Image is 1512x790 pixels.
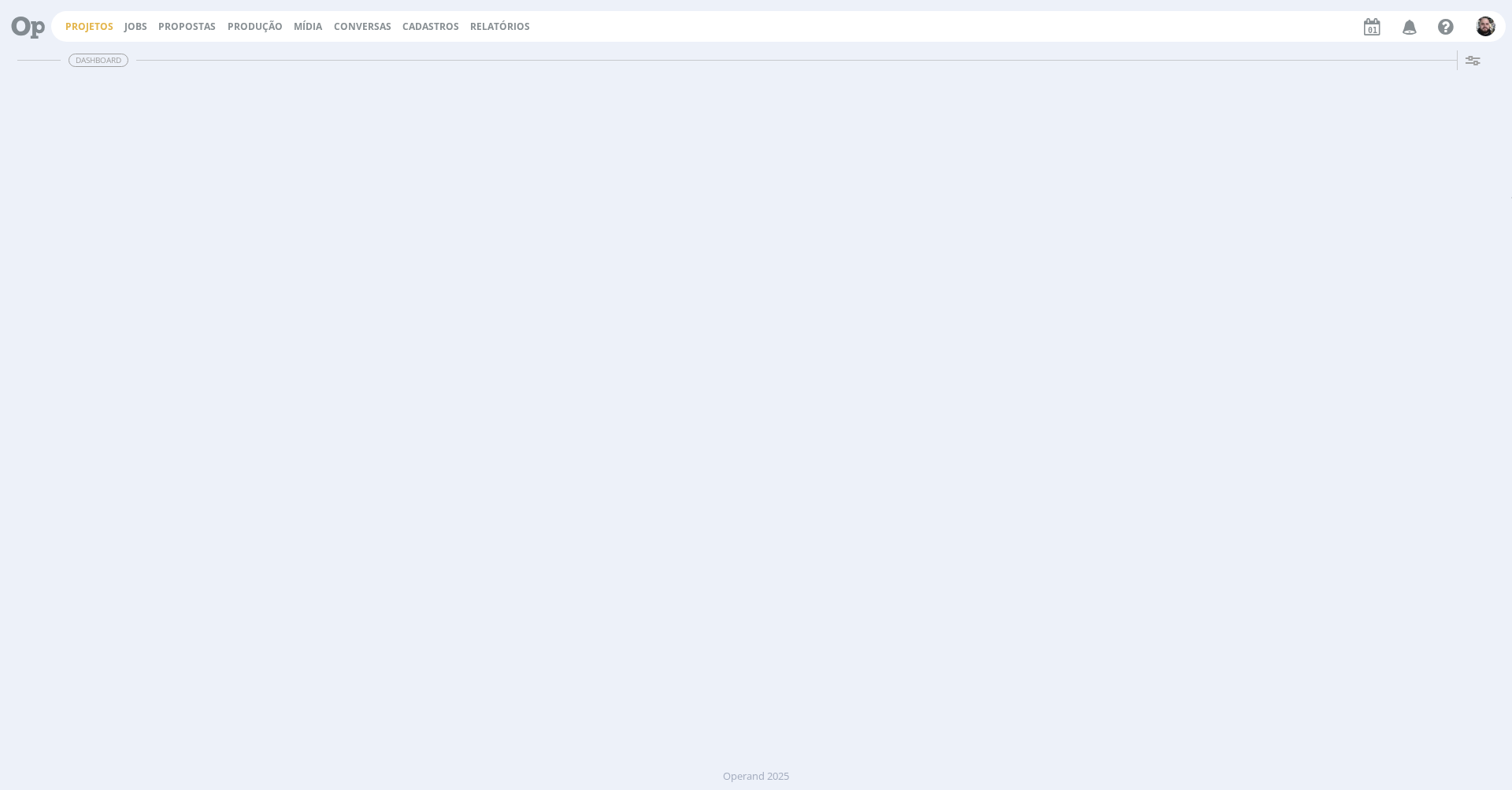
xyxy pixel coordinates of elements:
[65,20,113,33] a: Projetos
[470,20,530,33] a: Relatórios
[289,20,327,33] button: Mídia
[398,20,464,33] button: Cadastros
[154,20,220,33] button: Propostas
[158,20,216,33] span: Propostas
[1475,13,1496,40] button: G
[402,20,459,33] span: Cadastros
[61,20,118,33] button: Projetos
[223,20,287,33] button: Produção
[1476,17,1495,36] img: G
[69,54,128,67] span: Dashboard
[228,20,283,33] a: Produção
[124,20,147,33] a: Jobs
[334,20,391,33] a: Conversas
[120,20,152,33] button: Jobs
[329,20,396,33] button: Conversas
[294,20,322,33] a: Mídia
[465,20,535,33] button: Relatórios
